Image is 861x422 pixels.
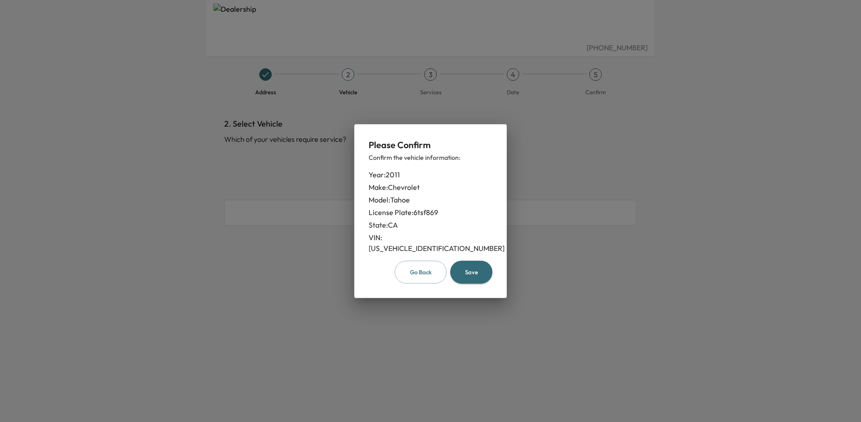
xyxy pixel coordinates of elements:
div: VIN: [US_VEHICLE_IDENTIFICATION_NUMBER] [369,232,492,254]
div: Please Confirm [369,139,492,151]
button: Go Back [395,261,447,284]
div: State: CA [369,220,492,230]
div: Year: 2011 [369,169,492,180]
div: Model: Tahoe [369,194,492,205]
div: Make: Chevrolet [369,182,492,193]
div: Confirm the vehicle information: [369,153,492,162]
button: Save [450,261,492,284]
div: License Plate: 6tsf869 [369,207,492,218]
